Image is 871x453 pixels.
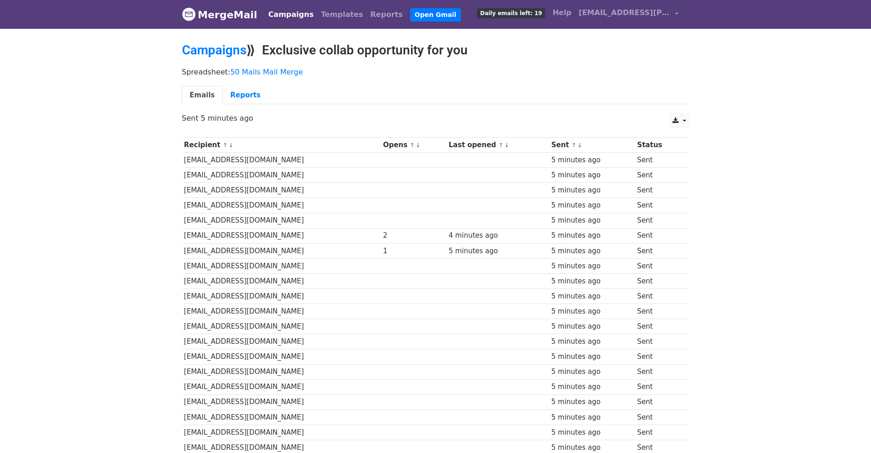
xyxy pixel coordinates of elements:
[182,67,689,77] p: Spreadsheet:
[551,170,633,181] div: 5 minutes ago
[551,200,633,211] div: 5 minutes ago
[223,142,228,149] a: ↑
[182,304,381,319] td: [EMAIL_ADDRESS][DOMAIN_NAME]
[182,364,381,379] td: [EMAIL_ADDRESS][DOMAIN_NAME]
[504,142,509,149] a: ↓
[367,5,406,24] a: Reports
[182,7,196,21] img: MergeMail logo
[551,291,633,302] div: 5 minutes ago
[579,7,670,18] span: [EMAIL_ADDRESS][PERSON_NAME][DOMAIN_NAME]
[635,394,682,410] td: Sent
[551,352,633,362] div: 5 minutes ago
[635,213,682,228] td: Sent
[551,427,633,438] div: 5 minutes ago
[825,409,871,453] iframe: Chat Widget
[381,138,446,153] th: Opens
[182,425,381,440] td: [EMAIL_ADDRESS][DOMAIN_NAME]
[182,198,381,213] td: [EMAIL_ADDRESS][DOMAIN_NAME]
[182,138,381,153] th: Recipient
[449,230,547,241] div: 4 minutes ago
[383,246,444,256] div: 1
[182,334,381,349] td: [EMAIL_ADDRESS][DOMAIN_NAME]
[182,183,381,198] td: [EMAIL_ADDRESS][DOMAIN_NAME]
[182,43,246,58] a: Campaigns
[447,138,549,153] th: Last opened
[498,142,503,149] a: ↑
[416,142,421,149] a: ↓
[551,230,633,241] div: 5 minutes ago
[635,258,682,273] td: Sent
[473,4,549,22] a: Daily emails left: 19
[383,230,444,241] div: 2
[635,304,682,319] td: Sent
[182,379,381,394] td: [EMAIL_ADDRESS][DOMAIN_NAME]
[182,394,381,410] td: [EMAIL_ADDRESS][DOMAIN_NAME]
[549,138,635,153] th: Sent
[551,215,633,226] div: 5 minutes ago
[577,142,582,149] a: ↓
[449,246,547,256] div: 5 minutes ago
[182,213,381,228] td: [EMAIL_ADDRESS][DOMAIN_NAME]
[635,289,682,304] td: Sent
[223,86,268,105] a: Reports
[551,412,633,423] div: 5 minutes ago
[825,409,871,453] div: Chat-Widget
[551,321,633,332] div: 5 minutes ago
[635,319,682,334] td: Sent
[635,183,682,198] td: Sent
[551,442,633,453] div: 5 minutes ago
[635,349,682,364] td: Sent
[551,155,633,165] div: 5 minutes ago
[551,261,633,272] div: 5 minutes ago
[182,43,689,58] h2: ⟫ Exclusive collab opportunity for you
[182,168,381,183] td: [EMAIL_ADDRESS][DOMAIN_NAME]
[635,243,682,258] td: Sent
[410,142,415,149] a: ↑
[182,228,381,243] td: [EMAIL_ADDRESS][DOMAIN_NAME]
[635,334,682,349] td: Sent
[551,367,633,377] div: 5 minutes ago
[182,243,381,258] td: [EMAIL_ADDRESS][DOMAIN_NAME]
[635,138,682,153] th: Status
[635,410,682,425] td: Sent
[635,273,682,288] td: Sent
[551,276,633,287] div: 5 minutes ago
[182,258,381,273] td: [EMAIL_ADDRESS][DOMAIN_NAME]
[549,4,575,22] a: Help
[572,142,577,149] a: ↑
[551,382,633,392] div: 5 minutes ago
[635,168,682,183] td: Sent
[182,289,381,304] td: [EMAIL_ADDRESS][DOMAIN_NAME]
[635,425,682,440] td: Sent
[635,153,682,168] td: Sent
[265,5,317,24] a: Campaigns
[230,68,303,76] a: 50 Mails Mail Merge
[182,5,257,24] a: MergeMail
[551,246,633,256] div: 5 minutes ago
[182,349,381,364] td: [EMAIL_ADDRESS][DOMAIN_NAME]
[182,113,689,123] p: Sent 5 minutes ago
[410,8,461,21] a: Open Gmail
[551,336,633,347] div: 5 minutes ago
[182,86,223,105] a: Emails
[182,319,381,334] td: [EMAIL_ADDRESS][DOMAIN_NAME]
[182,273,381,288] td: [EMAIL_ADDRESS][DOMAIN_NAME]
[551,306,633,317] div: 5 minutes ago
[182,153,381,168] td: [EMAIL_ADDRESS][DOMAIN_NAME]
[635,364,682,379] td: Sent
[551,397,633,407] div: 5 minutes ago
[635,379,682,394] td: Sent
[635,198,682,213] td: Sent
[635,228,682,243] td: Sent
[551,185,633,196] div: 5 minutes ago
[182,410,381,425] td: [EMAIL_ADDRESS][DOMAIN_NAME]
[575,4,682,25] a: [EMAIL_ADDRESS][PERSON_NAME][DOMAIN_NAME]
[477,8,545,18] span: Daily emails left: 19
[229,142,234,149] a: ↓
[317,5,367,24] a: Templates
